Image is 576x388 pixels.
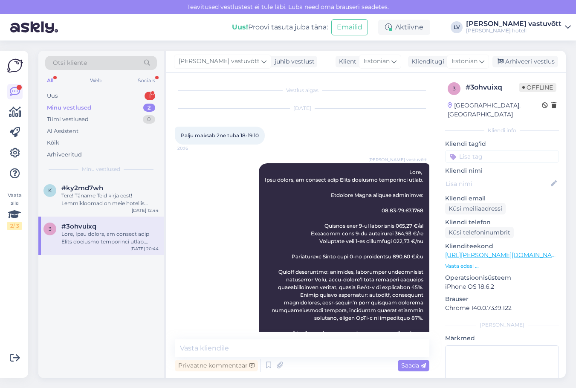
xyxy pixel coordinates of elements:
span: Estonian [452,57,478,66]
p: Chrome 140.0.7339.122 [445,304,559,313]
div: Vestlus algas [175,87,429,94]
p: Brauser [445,295,559,304]
span: Otsi kliente [53,58,87,67]
span: Minu vestlused [82,165,120,173]
span: 20:16 [177,145,209,151]
div: LV [451,21,463,33]
div: Arhiveeritud [47,151,82,159]
p: Kliendi nimi [445,166,559,175]
div: Tiimi vestlused [47,115,89,124]
a: [PERSON_NAME] vastuvõtt[PERSON_NAME] hotell [466,20,571,34]
div: juhib vestlust [271,57,315,66]
div: 2 [143,104,155,112]
input: Lisa nimi [446,179,549,188]
span: Offline [519,83,556,92]
input: Lisa tag [445,150,559,163]
span: [PERSON_NAME] vastuvõtt [368,156,427,163]
div: Kõik [47,139,59,147]
div: Küsi meiliaadressi [445,203,506,214]
span: Palju maksab 2ne tuba 18-19.10 [181,132,259,139]
span: k [48,187,52,194]
div: All [45,75,55,86]
p: Operatsioonisüsteem [445,273,559,282]
span: [PERSON_NAME] vastuvõtt [179,57,260,66]
p: Kliendi email [445,194,559,203]
p: Vaata edasi ... [445,262,559,270]
span: 3 [49,226,52,232]
div: 1 [145,92,155,100]
p: iPhone OS 18.6.2 [445,282,559,291]
div: Uus [47,92,58,100]
div: Minu vestlused [47,104,91,112]
div: 2 / 3 [7,222,22,230]
div: [DATE] [175,104,429,112]
div: Proovi tasuta juba täna: [232,22,328,32]
span: #3ohvuixq [61,223,96,230]
div: [GEOGRAPHIC_DATA], [GEOGRAPHIC_DATA] [448,101,542,119]
div: Aktiivne [378,20,430,35]
p: Kliendi telefon [445,218,559,227]
p: Märkmed [445,334,559,343]
span: #ky2md7wh [61,184,103,192]
div: # 3ohvuixq [466,82,519,93]
div: Klienditugi [408,57,444,66]
div: Web [88,75,103,86]
div: Klient [336,57,356,66]
div: Socials [136,75,157,86]
button: Emailid [331,19,368,35]
div: Vaata siia [7,191,22,230]
div: Lore, Ipsu dolors, am consect adip Elits doeiusmo temporinci utlab. Etdolore Magna aliquae admini... [61,230,159,246]
div: AI Assistent [47,127,78,136]
div: [DATE] 12:44 [132,207,159,214]
img: Askly Logo [7,58,23,74]
div: Privaatne kommentaar [175,360,258,371]
div: Tere! Täname Teid kirja eest! Lemmikloomad on meie hotellis lubatud, [PERSON_NAME] aga mõningate ... [61,192,159,207]
span: Estonian [364,57,390,66]
div: [PERSON_NAME] vastuvõtt [466,20,562,27]
div: Küsi telefoninumbrit [445,227,514,238]
div: Arhiveeri vestlus [492,56,558,67]
span: Saada [401,362,426,369]
b: Uus! [232,23,248,31]
p: Kliendi tag'id [445,139,559,148]
p: Klienditeekond [445,242,559,251]
div: [PERSON_NAME] [445,321,559,329]
div: [PERSON_NAME] hotell [466,27,562,34]
span: 3 [453,85,456,92]
div: 0 [143,115,155,124]
div: Kliendi info [445,127,559,134]
a: [URL][PERSON_NAME][DOMAIN_NAME] [445,251,563,259]
div: [DATE] 20:44 [130,246,159,252]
